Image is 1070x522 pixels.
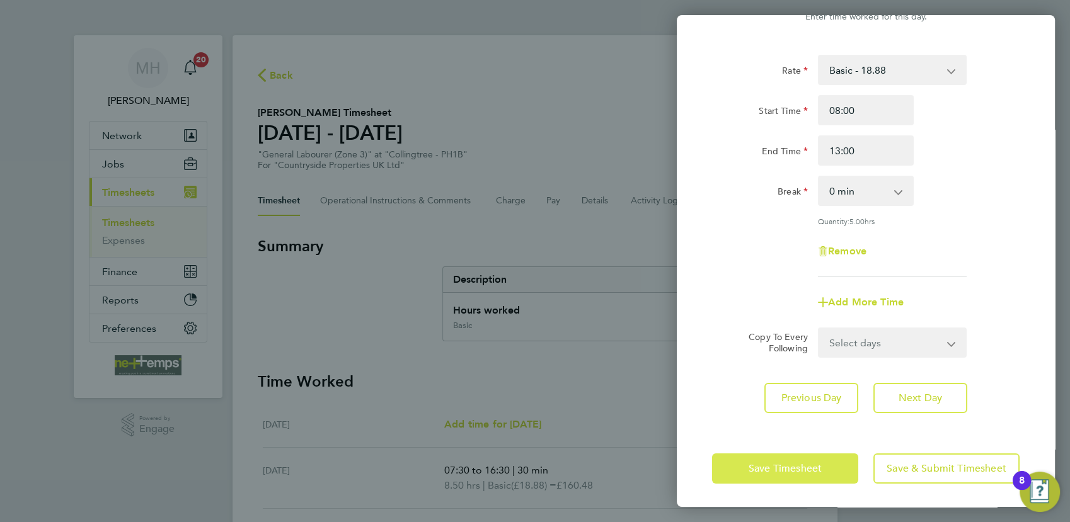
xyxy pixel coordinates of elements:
label: Rate [782,65,808,80]
div: Enter time worked for this day. [677,9,1055,25]
label: End Time [762,145,808,161]
button: Previous Day [764,383,858,413]
button: Next Day [873,383,967,413]
input: E.g. 08:00 [818,95,914,125]
span: 5.00 [849,216,865,226]
button: Open Resource Center, 8 new notifications [1020,472,1060,512]
input: E.g. 18:00 [818,135,914,166]
span: Remove [828,245,866,257]
button: Save & Submit Timesheet [873,453,1020,484]
label: Copy To Every Following [739,331,808,354]
div: Quantity: hrs [818,216,967,226]
button: Save Timesheet [712,453,858,484]
label: Start Time [759,105,808,120]
button: Add More Time [818,297,904,307]
span: Save Timesheet [749,462,822,475]
span: Save & Submit Timesheet [887,462,1006,475]
span: Next Day [899,392,942,404]
button: Remove [818,246,866,256]
label: Break [778,186,808,201]
span: Previous Day [781,392,842,404]
span: Add More Time [828,296,904,308]
div: 8 [1019,480,1025,497]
